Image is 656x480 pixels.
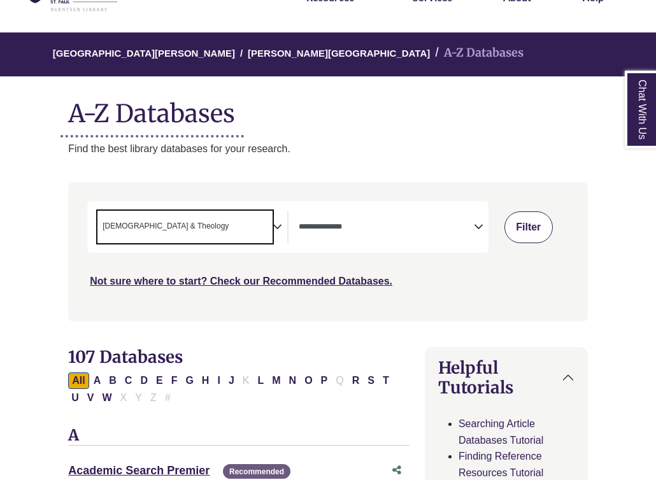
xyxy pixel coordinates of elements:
[459,451,543,478] a: Finding Reference Resources Tutorial
[348,372,364,389] button: Filter Results R
[68,374,394,402] div: Alpha-list to filter by first letter of database name
[68,346,183,367] span: 107 Databases
[90,276,392,286] a: Not sure where to start? Check our Recommended Databases.
[68,89,588,128] h1: A-Z Databases
[301,372,316,389] button: Filter Results O
[379,372,393,389] button: Filter Results T
[68,141,588,157] p: Find the best library databases for your research.
[248,46,430,59] a: [PERSON_NAME][GEOGRAPHIC_DATA]
[83,390,98,406] button: Filter Results V
[152,372,167,389] button: Filter Results E
[430,44,524,62] li: A-Z Databases
[90,372,105,389] button: Filter Results A
[97,220,229,232] li: Bible & Theology
[103,220,229,232] span: [DEMOGRAPHIC_DATA] & Theology
[198,372,213,389] button: Filter Results H
[68,427,410,446] h3: A
[317,372,332,389] button: Filter Results P
[68,390,83,406] button: Filter Results U
[225,372,238,389] button: Filter Results J
[98,390,115,406] button: Filter Results W
[68,182,588,321] nav: Search filters
[425,348,587,407] button: Helpful Tutorials
[364,372,378,389] button: Filter Results S
[168,372,182,389] button: Filter Results F
[136,372,152,389] button: Filter Results D
[299,223,474,233] textarea: Search
[121,372,136,389] button: Filter Results C
[504,211,553,243] button: Submit for Search Results
[68,32,588,76] nav: breadcrumb
[213,372,224,389] button: Filter Results I
[268,372,284,389] button: Filter Results M
[53,46,235,59] a: [GEOGRAPHIC_DATA][PERSON_NAME]
[285,372,301,389] button: Filter Results N
[105,372,120,389] button: Filter Results B
[223,464,290,479] span: Recommended
[182,372,197,389] button: Filter Results G
[253,372,267,389] button: Filter Results L
[68,372,89,389] button: All
[231,223,237,233] textarea: Search
[68,464,210,477] a: Academic Search Premier
[459,418,543,446] a: Searching Article Databases Tutorial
